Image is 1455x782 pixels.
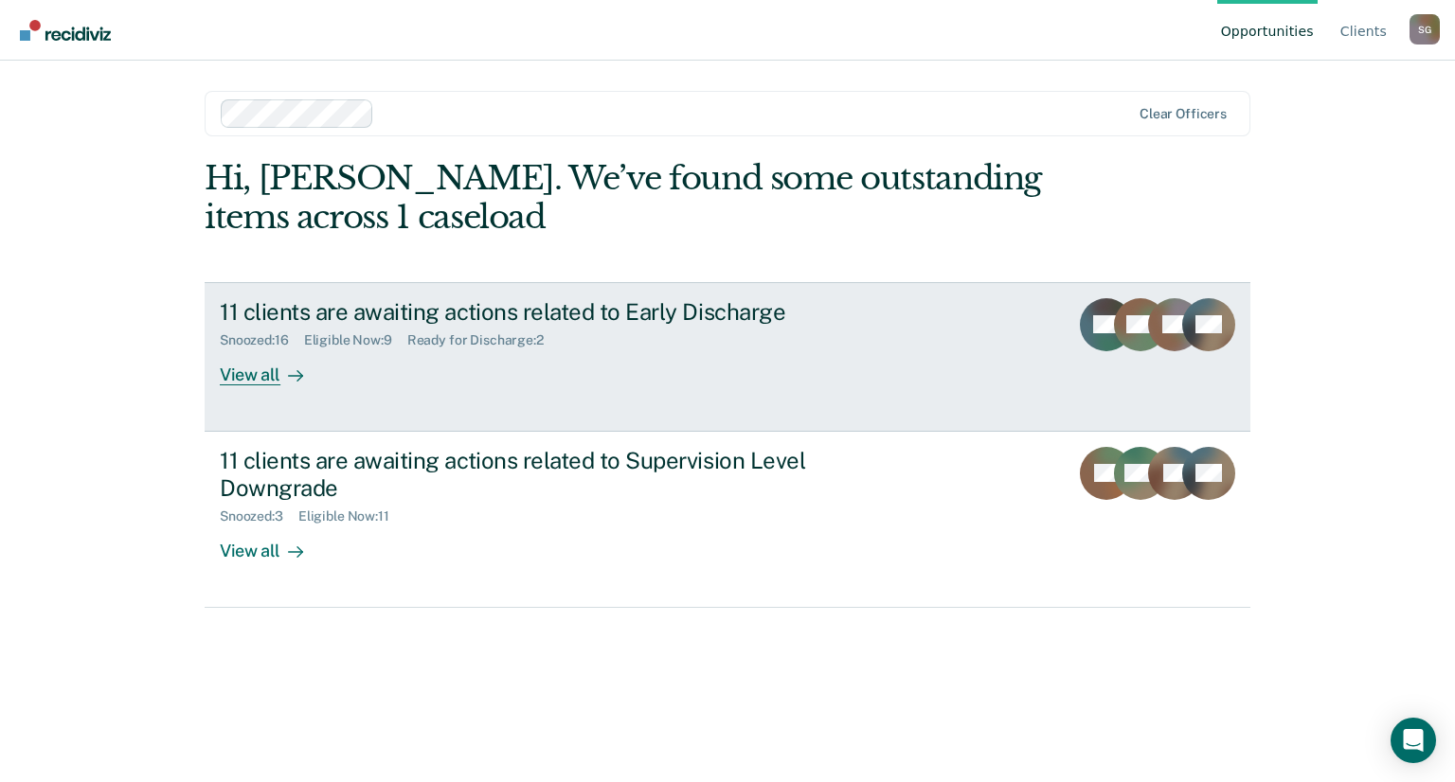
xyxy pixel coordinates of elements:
[1140,106,1227,122] div: Clear officers
[220,332,304,348] div: Snoozed : 16
[205,159,1041,237] div: Hi, [PERSON_NAME]. We’ve found some outstanding items across 1 caseload
[220,298,885,326] div: 11 clients are awaiting actions related to Early Discharge
[20,20,111,41] img: Recidiviz
[407,332,559,348] div: Ready for Discharge : 2
[298,508,404,524] div: Eligible Now : 11
[220,447,885,502] div: 11 clients are awaiting actions related to Supervision Level Downgrade
[220,524,326,561] div: View all
[205,432,1250,608] a: 11 clients are awaiting actions related to Supervision Level DowngradeSnoozed:3Eligible Now:11Vie...
[220,348,326,385] div: View all
[1391,718,1436,763] div: Open Intercom Messenger
[220,508,298,524] div: Snoozed : 3
[1410,14,1440,44] div: S G
[205,282,1250,432] a: 11 clients are awaiting actions related to Early DischargeSnoozed:16Eligible Now:9Ready for Disch...
[1410,14,1440,44] button: Profile dropdown button
[304,332,407,348] div: Eligible Now : 9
